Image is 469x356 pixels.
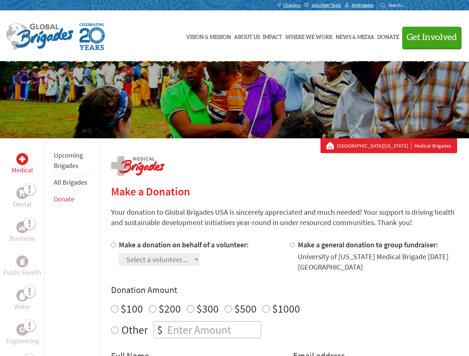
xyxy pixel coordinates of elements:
[10,233,35,244] p: Business
[16,290,28,301] div: Water
[19,258,25,265] img: Public Health
[16,256,28,267] div: Public Health
[16,187,28,199] div: Dental
[407,33,457,42] span: Get Involved
[377,17,399,55] a: Donate
[234,301,257,316] label: $500
[111,207,457,228] p: Your donation to Global Brigades USA is sincerely appreciated and much needed! Your support is dr...
[285,17,333,55] a: Where We Work
[19,291,25,300] img: Water
[54,195,74,203] a: Donate
[12,165,33,175] p: Medical
[54,191,90,207] li: Donate
[402,27,462,48] button: Get Involved
[14,301,30,312] p: Water
[6,324,39,346] a: EngineeringEngineering
[119,240,249,249] label: Make a donation on behalf of a volunteer:
[352,2,374,8] span: MyBrigades
[326,142,451,149] div: Medical Brigades
[3,256,41,278] a: Public HealthPublic Health
[19,156,25,162] img: Medical
[6,23,74,50] img: Global Brigades Logo
[159,301,181,316] label: $200
[272,301,300,316] label: $1000
[19,189,25,197] img: Dental
[19,327,25,333] img: Engineering
[16,221,28,233] div: Business
[111,156,165,176] img: logo-medical.png
[6,336,39,346] p: Engineering
[121,301,143,316] label: $100
[54,178,87,187] a: All Brigades
[166,322,261,338] input: Enter Amount
[196,301,219,316] label: $300
[54,174,90,191] li: All Brigades
[13,199,32,210] p: Dental
[14,290,30,312] a: WaterWater
[16,153,28,165] div: Medical
[389,2,410,8] input: Search...
[298,240,438,249] label: Make a general donation to group fundraiser:
[13,187,32,210] a: DentalDental
[54,151,83,170] a: Upcoming Brigades
[12,153,33,175] a: MedicalMedical
[283,2,300,8] span: Chapters
[54,147,90,174] li: Upcoming Brigades
[16,324,28,336] div: Engineering
[234,17,260,55] a: About Us
[336,17,374,55] a: News & Media
[3,267,41,278] p: Public Health
[337,142,411,149] a: [GEOGRAPHIC_DATA][US_STATE]
[298,251,457,272] div: University of [US_STATE] Medical Brigade [DATE] [GEOGRAPHIC_DATA]
[312,2,341,8] span: Volunteer Tools
[79,23,105,50] img: Global Brigades Celebrating 20 Years
[121,321,148,338] label: Other
[154,322,166,338] div: $
[10,221,35,244] a: BusinessBusiness
[111,284,457,296] h4: Donation Amount
[186,17,231,55] a: Vision & Mission
[19,224,25,230] img: Business
[263,17,282,55] a: Impact
[111,185,457,198] h2: Make a Donation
